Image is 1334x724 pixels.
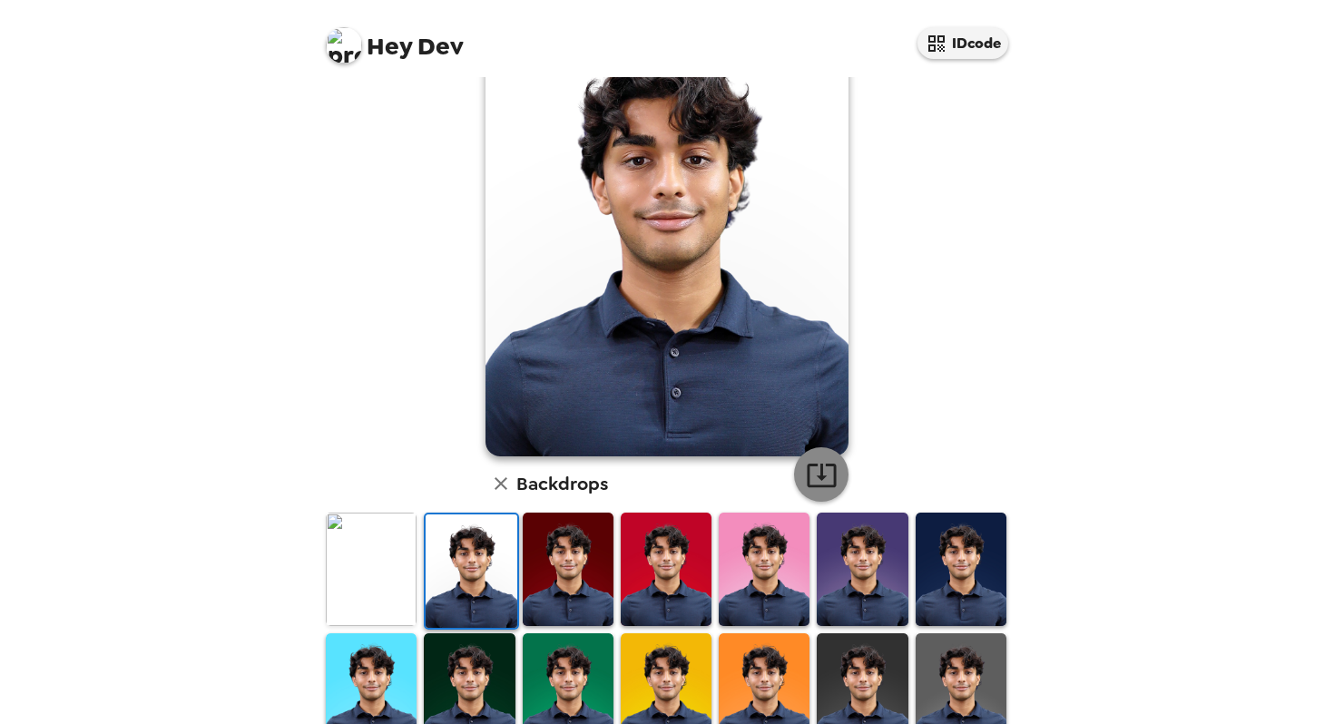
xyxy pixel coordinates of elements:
span: Dev [326,18,464,59]
h6: Backdrops [516,469,608,498]
img: user [486,3,848,456]
img: profile pic [326,27,362,64]
button: IDcode [917,27,1008,59]
img: Original [326,513,417,626]
span: Hey [367,30,412,63]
